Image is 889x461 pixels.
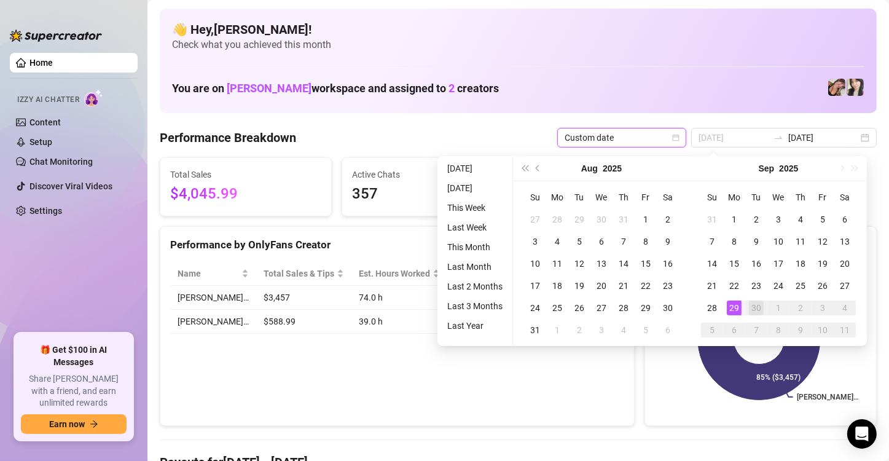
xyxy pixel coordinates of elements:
[837,212,852,227] div: 6
[788,131,858,144] input: End date
[749,278,764,293] div: 23
[565,128,679,147] span: Custom date
[834,319,856,341] td: 2025-10-11
[638,256,653,271] div: 15
[528,234,542,249] div: 3
[771,234,786,249] div: 10
[837,301,852,315] div: 4
[660,301,675,315] div: 30
[771,301,786,315] div: 1
[749,256,764,271] div: 16
[771,256,786,271] div: 17
[594,278,609,293] div: 20
[442,220,507,235] li: Last Week
[546,208,568,230] td: 2025-07-28
[528,301,542,315] div: 24
[773,133,783,143] span: swap-right
[699,131,769,144] input: Start date
[723,208,745,230] td: 2025-09-01
[705,256,719,271] div: 14
[550,323,565,337] div: 1
[170,286,256,310] td: [PERSON_NAME]…
[812,230,834,253] td: 2025-09-12
[170,310,256,334] td: [PERSON_NAME]…
[546,186,568,208] th: Mo
[723,253,745,275] td: 2025-09-15
[834,275,856,297] td: 2025-09-27
[638,301,653,315] div: 29
[442,200,507,215] li: This Week
[256,310,351,334] td: $588.99
[723,230,745,253] td: 2025-09-08
[745,230,767,253] td: 2025-09-09
[767,208,789,230] td: 2025-09-03
[660,323,675,337] div: 6
[359,267,430,280] div: Est. Hours Worked
[594,256,609,271] div: 13
[759,156,775,181] button: Choose a month
[657,230,679,253] td: 2025-08-09
[727,234,742,249] div: 8
[660,234,675,249] div: 9
[568,297,590,319] td: 2025-08-26
[613,186,635,208] th: Th
[789,253,812,275] td: 2025-09-18
[568,253,590,275] td: 2025-08-12
[705,234,719,249] div: 7
[701,208,723,230] td: 2025-08-31
[590,275,613,297] td: 2025-08-20
[701,230,723,253] td: 2025-09-07
[170,183,321,206] span: $4,045.99
[84,89,103,107] img: AI Chatter
[524,275,546,297] td: 2025-08-17
[351,310,447,334] td: 39.0 h
[837,234,852,249] div: 13
[796,393,858,401] text: [PERSON_NAME]…
[29,157,93,167] a: Chat Monitoring
[834,208,856,230] td: 2025-09-06
[635,275,657,297] td: 2025-08-22
[613,319,635,341] td: 2025-09-04
[657,297,679,319] td: 2025-08-30
[828,79,845,96] img: Christina
[550,234,565,249] div: 4
[21,373,127,409] span: Share [PERSON_NAME] with a friend, and earn unlimited rewards
[227,82,311,95] span: [PERSON_NAME]
[727,256,742,271] div: 15
[771,212,786,227] div: 3
[590,253,613,275] td: 2025-08-13
[550,301,565,315] div: 25
[745,297,767,319] td: 2025-09-30
[779,156,798,181] button: Choose a year
[613,253,635,275] td: 2025-08-14
[638,278,653,293] div: 22
[352,168,503,181] span: Active Chats
[771,278,786,293] div: 24
[834,297,856,319] td: 2025-10-04
[546,253,568,275] td: 2025-08-11
[767,275,789,297] td: 2025-09-24
[29,137,52,147] a: Setup
[638,323,653,337] div: 5
[29,58,53,68] a: Home
[178,267,239,280] span: Name
[568,230,590,253] td: 2025-08-05
[531,156,545,181] button: Previous month (PageUp)
[727,212,742,227] div: 1
[442,259,507,274] li: Last Month
[812,253,834,275] td: 2025-09-19
[815,301,830,315] div: 3
[745,275,767,297] td: 2025-09-23
[789,208,812,230] td: 2025-09-04
[616,323,631,337] div: 4
[590,186,613,208] th: We
[616,256,631,271] div: 14
[745,186,767,208] th: Tu
[90,420,98,428] span: arrow-right
[572,301,587,315] div: 26
[793,301,808,315] div: 2
[812,275,834,297] td: 2025-09-26
[701,297,723,319] td: 2025-09-28
[812,297,834,319] td: 2025-10-03
[657,253,679,275] td: 2025-08-16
